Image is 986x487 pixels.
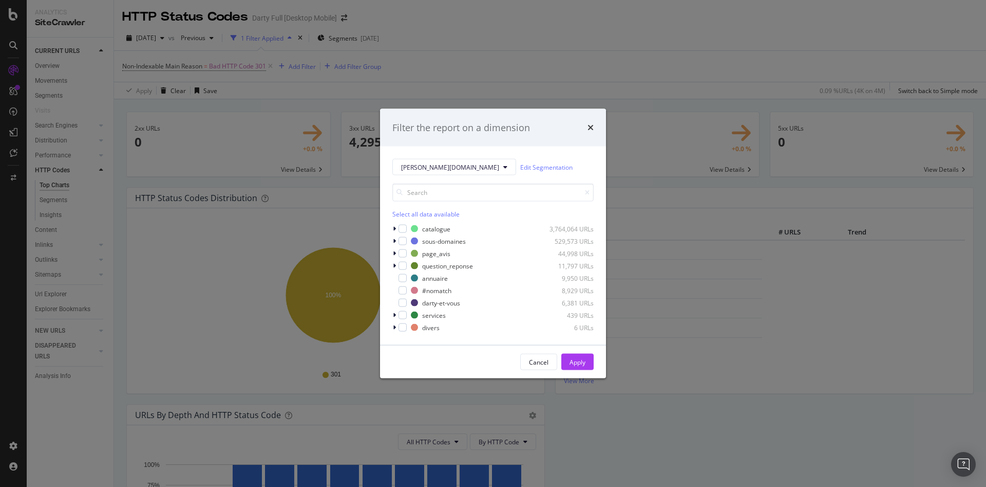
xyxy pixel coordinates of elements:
[422,323,440,332] div: divers
[422,261,473,270] div: question_reponse
[129,61,155,67] div: Mots-clés
[951,452,976,477] div: Open Intercom Messenger
[543,237,594,245] div: 529,573 URLs
[561,354,594,370] button: Apply
[54,61,79,67] div: Domaine
[16,27,25,35] img: website_grey.svg
[392,159,516,175] button: [PERSON_NAME][DOMAIN_NAME]
[118,60,126,68] img: tab_keywords_by_traffic_grey.svg
[543,298,594,307] div: 6,381 URLs
[380,109,606,378] div: modal
[543,249,594,258] div: 44,998 URLs
[422,249,450,258] div: page_avis
[543,286,594,295] div: 8,929 URLs
[543,224,594,233] div: 3,764,064 URLs
[422,311,446,319] div: services
[543,323,594,332] div: 6 URLs
[422,286,451,295] div: #nomatch
[392,121,530,134] div: Filter the report on a dimension
[520,354,557,370] button: Cancel
[422,274,448,282] div: annuaire
[543,261,594,270] div: 11,797 URLs
[422,298,460,307] div: darty-et-vous
[401,163,499,171] span: darty.com
[520,161,573,172] a: Edit Segmentation
[422,237,466,245] div: sous-domaines
[587,121,594,134] div: times
[529,357,548,366] div: Cancel
[543,274,594,282] div: 9,950 URLs
[422,224,450,233] div: catalogue
[570,357,585,366] div: Apply
[16,16,25,25] img: logo_orange.svg
[392,184,594,202] input: Search
[543,311,594,319] div: 439 URLs
[392,210,594,219] div: Select all data available
[43,60,51,68] img: tab_domain_overview_orange.svg
[29,16,50,25] div: v 4.0.25
[27,27,116,35] div: Domaine: [DOMAIN_NAME]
